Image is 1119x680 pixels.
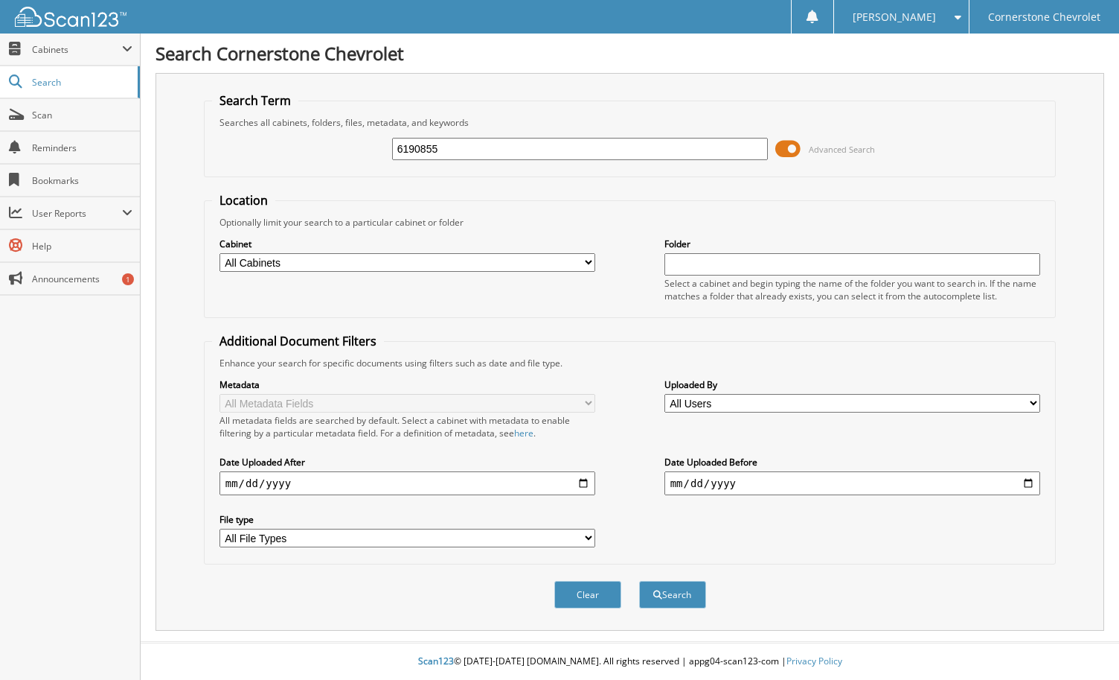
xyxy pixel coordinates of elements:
[988,13,1100,22] span: Cornerstone Chevrolet
[122,273,134,285] div: 1
[554,581,621,608] button: Clear
[212,216,1048,229] div: Optionally limit your search to a particular cabinet or folder
[664,471,1041,495] input: end
[15,7,126,27] img: scan123-logo-white.svg
[32,109,132,121] span: Scan
[418,655,454,667] span: Scan123
[32,273,132,285] span: Announcements
[664,238,1041,250] label: Folder
[32,142,132,154] span: Reminders
[664,277,1041,302] div: Select a cabinet and begin typing the name of the folder you want to search in. If the name match...
[212,357,1048,369] div: Enhance your search for specific documents using filters such as date and file type.
[219,378,596,391] label: Metadata
[32,207,122,220] span: User Reports
[639,581,706,608] button: Search
[219,513,596,526] label: File type
[1045,608,1119,680] iframe: Chat Widget
[212,92,298,109] legend: Search Term
[219,414,596,439] div: All metadata fields are searched by default. Select a cabinet with metadata to enable filtering b...
[664,378,1041,391] label: Uploaded By
[664,456,1041,468] label: Date Uploaded Before
[853,13,936,22] span: [PERSON_NAME]
[786,655,842,667] a: Privacy Policy
[219,471,596,495] input: start
[809,144,875,155] span: Advanced Search
[32,174,132,187] span: Bookmarks
[219,456,596,468] label: Date Uploaded After
[514,427,533,439] a: here
[32,76,130,89] span: Search
[32,240,132,252] span: Help
[155,41,1104,66] h1: Search Cornerstone Chevrolet
[212,192,275,209] legend: Location
[212,333,384,349] legend: Additional Document Filters
[212,116,1048,129] div: Searches all cabinets, folders, files, metadata, and keywords
[219,238,596,250] label: Cabinet
[141,644,1119,680] div: © [DATE]-[DATE] [DOMAIN_NAME]. All rights reserved | appg04-scan123-com |
[32,43,122,56] span: Cabinets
